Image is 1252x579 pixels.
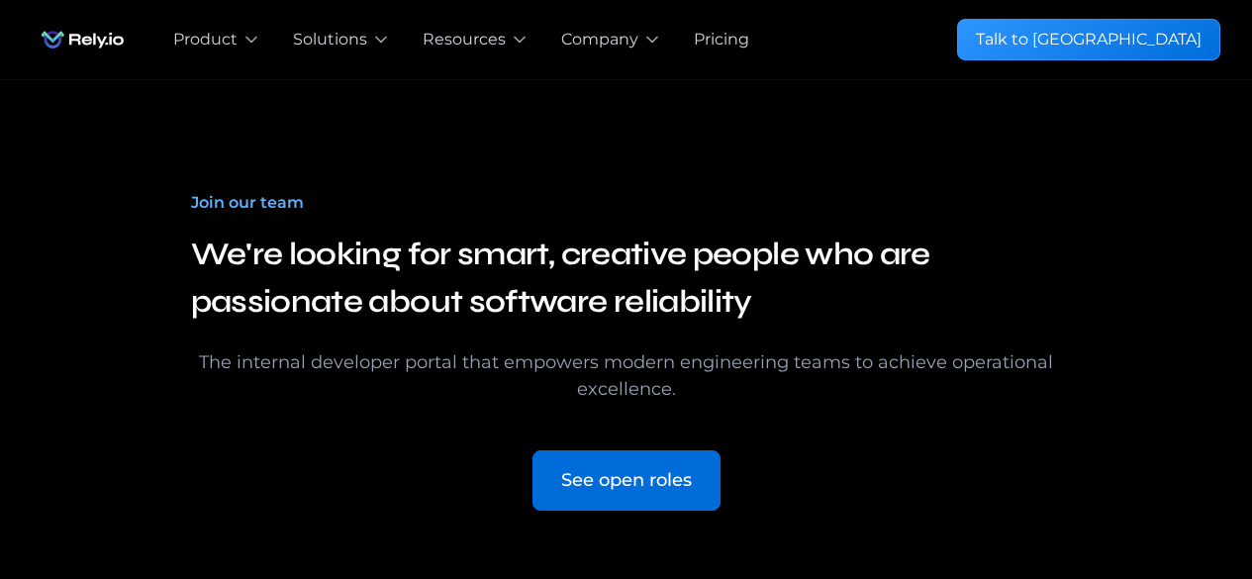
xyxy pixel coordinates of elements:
[173,28,238,51] div: Product
[191,231,1062,326] h3: We're looking for smart, creative people who are passionate about software reliability
[532,450,721,511] a: See open roles
[191,349,1062,403] div: The internal developer portal that empowers modern engineering teams to achieve operational excel...
[957,19,1220,60] a: Talk to [GEOGRAPHIC_DATA]
[32,20,134,59] a: home
[293,28,367,51] div: Solutions
[694,28,749,51] a: Pricing
[561,28,638,51] div: Company
[423,28,506,51] div: Resources
[976,28,1202,51] div: Talk to [GEOGRAPHIC_DATA]
[32,20,134,59] img: Rely.io logo
[561,467,692,494] div: See open roles
[191,191,304,215] div: Join our team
